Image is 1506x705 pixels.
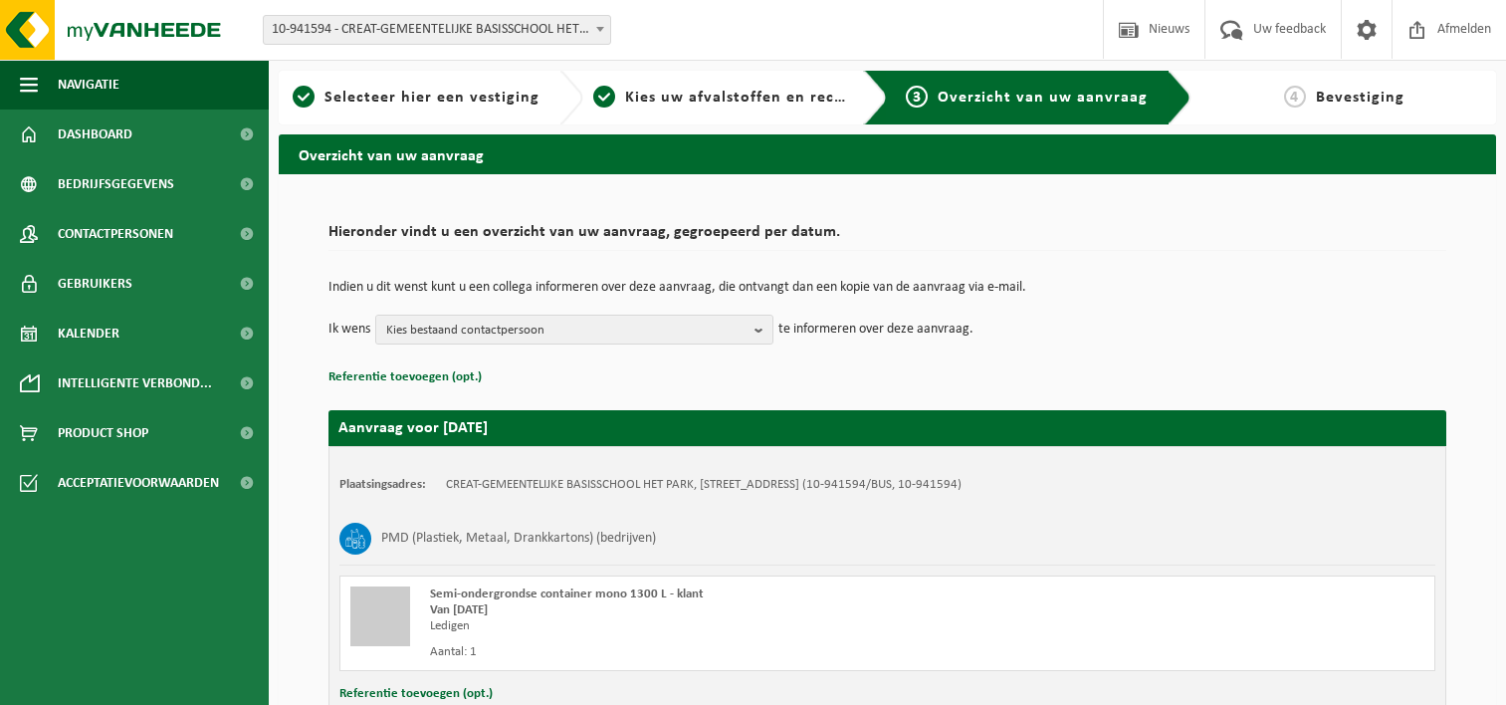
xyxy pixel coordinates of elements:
td: CREAT-GEMEENTELIJKE BASISSCHOOL HET PARK, [STREET_ADDRESS] (10-941594/BUS, 10-941594) [446,477,962,493]
span: Kalender [58,309,119,358]
h2: Overzicht van uw aanvraag [279,134,1496,173]
span: Semi-ondergrondse container mono 1300 L - klant [430,587,704,600]
span: Kies bestaand contactpersoon [386,316,747,346]
span: Acceptatievoorwaarden [58,458,219,508]
p: Ik wens [328,315,370,345]
button: Referentie toevoegen (opt.) [328,364,482,390]
span: Product Shop [58,408,148,458]
strong: Van [DATE] [430,603,488,616]
p: Indien u dit wenst kunt u een collega informeren over deze aanvraag, die ontvangt dan een kopie v... [328,281,1446,295]
span: Overzicht van uw aanvraag [938,90,1148,106]
span: Intelligente verbond... [58,358,212,408]
a: 2Kies uw afvalstoffen en recipiënten [593,86,848,110]
span: 10-941594 - CREAT-GEMEENTELIJKE BASISSCHOOL HET PARK - MELLE [263,15,611,45]
span: Kies uw afvalstoffen en recipiënten [625,90,899,106]
strong: Plaatsingsadres: [339,478,426,491]
span: 4 [1284,86,1306,108]
span: Gebruikers [58,259,132,309]
span: Navigatie [58,60,119,110]
iframe: chat widget [10,661,332,705]
span: Selecteer hier een vestiging [324,90,539,106]
span: 10-941594 - CREAT-GEMEENTELIJKE BASISSCHOOL HET PARK - MELLE [264,16,610,44]
span: Bevestiging [1316,90,1404,106]
strong: Aanvraag voor [DATE] [338,420,488,436]
span: Contactpersonen [58,209,173,259]
span: Dashboard [58,110,132,159]
div: Aantal: 1 [430,644,968,660]
a: 1Selecteer hier een vestiging [289,86,543,110]
button: Kies bestaand contactpersoon [375,315,773,345]
h2: Hieronder vindt u een overzicht van uw aanvraag, gegroepeerd per datum. [328,224,1446,251]
span: 2 [593,86,615,108]
div: Ledigen [430,618,968,634]
p: te informeren over deze aanvraag. [778,315,973,345]
span: 3 [906,86,928,108]
span: 1 [293,86,315,108]
h3: PMD (Plastiek, Metaal, Drankkartons) (bedrijven) [381,523,656,555]
span: Bedrijfsgegevens [58,159,174,209]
